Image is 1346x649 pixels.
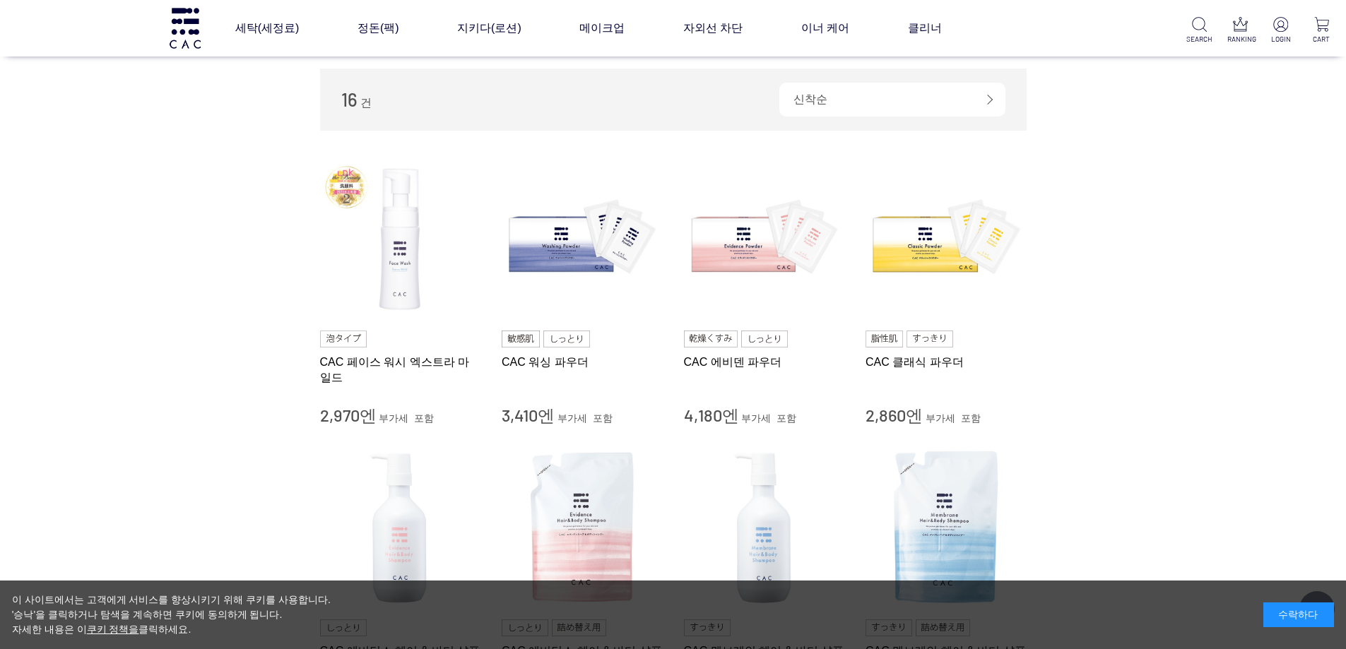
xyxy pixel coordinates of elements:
font: 3,410엔 [502,405,555,425]
font: RANKING [1227,35,1256,43]
img: 깔끔한 [907,331,953,347]
font: 자세한 내용은 이 [12,624,87,635]
font: 2,970엔 [320,405,377,425]
font: 부가세 [557,412,587,424]
a: 정돈(팩) [358,8,399,48]
font: 부가세 [926,412,955,424]
img: CAC 페이스 워시 엑스트라 마일드 [320,159,481,320]
font: 이 사이트에서는 고객에게 서비스를 향상시키기 위해 쿠키를 사용합니다. [12,594,331,605]
font: 2,860엔 [866,405,923,425]
a: 베이스 [500,54,530,66]
a: CAC 에비덴 파우더 [684,355,845,369]
font: CART [1313,35,1330,43]
img: CAC 멤브레인 헤어 & 바디 샴푸 500ml [684,448,845,609]
font: 4,180엔 [684,405,739,425]
a: 눈 [555,54,565,66]
font: CAC 페이스 워시 엑스트라 마일드 [320,356,470,383]
font: 메이크업 [579,22,625,34]
font: LOGIN [1271,35,1291,43]
a: 지키다(로션) [457,8,521,48]
a: 페이스 컬러 [589,54,642,66]
font: 부가세 [741,412,771,424]
a: 클리너 [908,8,942,48]
a: CAC 클래식 파우더 [866,355,1027,369]
font: 16 [341,88,358,110]
img: 민감한 피부 [502,331,540,347]
font: 세탁(세정료) [235,22,300,34]
font: 지키다(로션) [457,22,521,34]
font: 부가세 [379,412,408,424]
img: 거품 유형 [320,331,367,347]
img: CAC 에비던스 헤어 & 바디 샴푸 500ml [320,448,481,609]
font: CAC 클래식 파우더 [866,356,964,368]
img: 지성 피부 [866,331,903,347]
font: SEARCH [1186,35,1212,43]
img: CAC 클래식 파우더 [866,159,1027,320]
font: 포함 [961,412,981,424]
font: 포함 [414,412,434,424]
a: 자외선 차단 [683,8,743,48]
font: 클리너 [908,22,942,34]
a: CAC 페이스 워시 엑스트라 마일드 [320,355,481,385]
a: SEARCH [1186,17,1212,44]
font: 신착순 [793,93,827,105]
font: 포함 [593,412,613,424]
img: CAC 에비던스 헤어 & 바디 샴푸 400ml 레필 [502,448,663,609]
img: logo [167,8,203,48]
font: 포함 [777,412,796,424]
font: 건 [360,97,372,109]
font: 자외선 차단 [683,22,743,34]
a: CART [1309,17,1335,44]
a: LOGIN [1268,17,1294,44]
a: RANKING [1227,17,1253,44]
img: 촉촉한 [741,331,788,347]
img: CAC 에비덴 파우더 [684,159,845,320]
font: CAC 워싱 파우더 [502,356,589,368]
font: 수락하다 [1278,609,1318,620]
img: 마른 찌꺼기 [684,331,738,347]
img: 촉촉한 [543,331,590,347]
font: 클릭하세요. [138,624,191,635]
font: 이너 케어 [801,22,849,34]
img: CAC 워싱 파우더 [502,159,663,320]
a: 이너 케어 [801,8,849,48]
font: '승낙'을 클릭하거나 탐색을 계속하면 쿠키에 동의하게 됩니다. [12,609,283,620]
a: 세탁(세정료) [235,8,300,48]
font: CAC 에비덴 파우더 [684,356,782,368]
a: 립 [666,54,676,66]
img: CAC 멤브레인 헤어 & 바디 샴푸 400ml 레필 [866,448,1027,609]
a: CAC 워싱 파우더 [502,355,663,369]
font: 정돈(팩) [358,22,399,34]
a: 쿠키 정책을 [87,624,139,635]
a: 메이크업 [579,8,625,48]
